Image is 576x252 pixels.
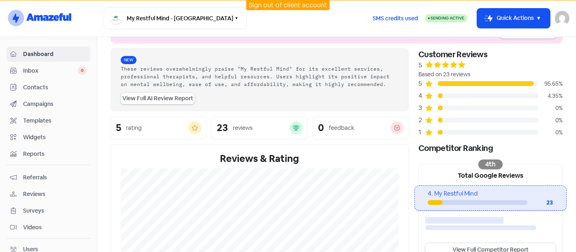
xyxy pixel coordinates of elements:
[6,203,90,218] a: Surveys
[217,123,228,133] div: 23
[23,223,87,232] span: Videos
[23,100,87,108] span: Campaigns
[23,50,87,58] span: Dashboard
[431,15,464,21] span: Sending Active
[6,47,90,62] a: Dashboard
[329,124,354,132] div: feedback
[78,67,87,75] span: 0
[233,124,252,132] div: reviews
[111,116,207,140] a: 5rating
[527,198,553,207] div: 23
[104,7,247,29] button: My Restful Mind - [GEOGRAPHIC_DATA]
[6,97,90,112] a: Campaigns
[6,170,90,185] a: Referrals
[23,173,87,182] span: Referrals
[116,123,121,133] div: 5
[6,113,90,128] a: Templates
[6,130,90,145] a: Widgets
[538,104,563,112] div: 0%
[477,9,550,28] button: Quick Actions
[419,164,562,185] div: Total Google Reviews
[373,14,418,23] span: SMS credits used
[418,142,563,154] div: Competitor Ranking
[418,115,425,125] div: 2
[6,63,90,78] a: Inbox 0
[23,150,87,158] span: Reports
[23,207,87,215] span: Surveys
[23,133,87,142] span: Widgets
[23,190,87,198] span: Reviews
[6,80,90,95] a: Contacts
[538,128,563,137] div: 0%
[121,151,399,166] div: Reviews & Rating
[121,93,195,104] a: View Full AI Review Report
[418,70,563,79] div: Based on 23 reviews
[318,123,324,133] div: 0
[538,80,563,88] div: 95.65%
[538,92,563,100] div: 4.35%
[425,13,467,23] a: Sending Active
[23,67,78,75] span: Inbox
[121,56,137,64] span: New
[211,116,307,140] a: 23reviews
[538,116,563,125] div: 0%
[418,48,563,60] div: Customer Reviews
[313,116,409,140] a: 0feedback
[418,91,425,101] div: 4
[418,79,425,88] div: 5
[366,13,425,22] a: SMS credits used
[418,103,425,113] div: 3
[478,159,503,169] div: 4th
[23,116,87,125] span: Templates
[555,11,570,26] img: User
[249,1,327,9] a: Sign out of client account
[121,65,399,88] div: These reviews overwhelmingly praise "My Restful Mind" for its excellent services, professional th...
[23,83,87,92] span: Contacts
[418,60,422,70] div: 5
[428,189,553,198] div: 4. My Restful Mind
[126,124,142,132] div: rating
[418,127,425,137] div: 1
[6,146,90,162] a: Reports
[6,220,90,235] a: Videos
[6,187,90,202] a: Reviews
